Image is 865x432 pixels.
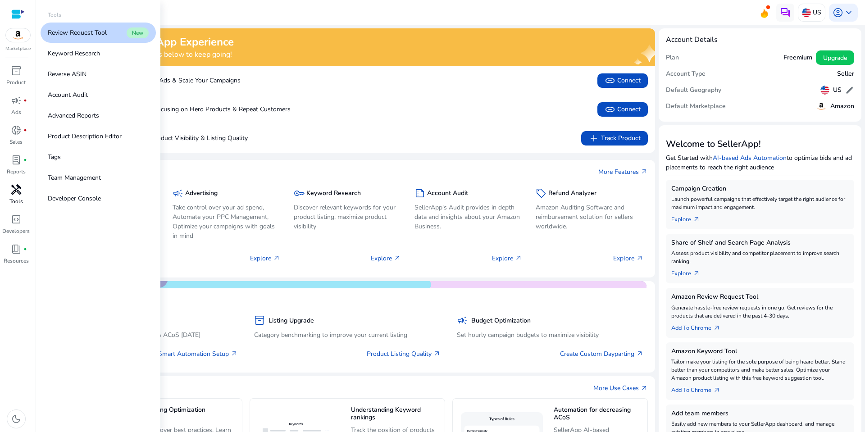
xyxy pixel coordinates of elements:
[254,330,441,340] p: Category benchmarking to improve your current listing
[148,406,237,422] h5: Listing Optimization
[11,214,22,225] span: code_blocks
[11,125,22,136] span: donut_small
[254,315,265,326] span: inventory_2
[23,158,27,162] span: fiber_manual_record
[173,203,280,241] p: Take control over your ad spend, Automate your PPC Management, Optimize your campaigns with goals...
[671,358,849,382] p: Tailor make your listing for the sole purpose of being heard better. Stand better than your compe...
[823,53,847,63] span: Upgrade
[48,28,107,37] p: Review Request Tool
[693,270,700,277] span: arrow_outward
[641,168,648,175] span: arrow_outward
[671,211,707,224] a: Explorearrow_outward
[394,255,401,262] span: arrow_outward
[11,95,22,106] span: campaign
[492,254,522,263] p: Explore
[7,168,26,176] p: Reports
[593,383,648,393] a: More Use Casesarrow_outward
[833,86,842,94] h5: US
[713,324,720,332] span: arrow_outward
[250,254,280,263] p: Explore
[294,203,401,231] p: Discover relevant keywords for your product listing, maximize product visibility
[666,54,679,62] h5: Plan
[671,410,849,418] h5: Add team members
[23,99,27,102] span: fiber_manual_record
[427,190,468,197] h5: Account Audit
[671,382,728,395] a: Add To Chrome
[671,185,849,193] h5: Campaign Creation
[351,406,440,422] h5: Understanding Keyword rankings
[6,78,26,86] p: Product
[548,190,596,197] h5: Refund Analyzer
[11,155,22,165] span: lab_profile
[820,86,829,95] img: us.svg
[666,139,854,150] h3: Welcome to SellerApp!
[598,167,648,177] a: More Featuresarrow_outward
[641,385,648,392] span: arrow_outward
[11,108,21,116] p: Ads
[837,70,854,78] h5: Seller
[597,102,648,117] button: linkConnect
[816,50,854,65] button: Upgrade
[23,128,27,132] span: fiber_manual_record
[666,86,721,94] h5: Default Geography
[666,36,718,44] h4: Account Details
[666,153,854,172] p: Get Started with to optimize bids and ad placements to reach the right audience
[666,70,706,78] h5: Account Type
[515,255,522,262] span: arrow_outward
[671,239,849,247] h5: Share of Shelf and Search Page Analysis
[671,195,849,211] p: Launch powerful campaigns that effectively target the right audience for maximum impact and engag...
[605,75,615,86] span: link
[48,69,86,79] p: Reverse ASIN
[671,249,849,265] p: Assess product visibility and competitor placement to improve search ranking.
[48,194,101,203] p: Developer Console
[713,387,720,394] span: arrow_outward
[581,131,648,146] button: addTrack Product
[605,104,615,115] span: link
[693,216,700,223] span: arrow_outward
[457,330,643,340] p: Set hourly campaign budgets to maximize visibility
[9,138,23,146] p: Sales
[560,349,643,359] a: Create Custom Dayparting
[671,304,849,320] p: Generate hassle-free review requests in one go. Get reviews for the products that are delivered i...
[11,184,22,195] span: handyman
[554,406,643,422] h5: Automation for decreasing ACoS
[367,349,441,359] a: Product Listing Quality
[813,5,821,20] p: US
[613,254,643,263] p: Explore
[833,7,843,18] span: account_circle
[48,90,88,100] p: Account Audit
[273,255,280,262] span: arrow_outward
[671,320,728,332] a: Add To Chrome
[588,133,641,144] span: Track Product
[158,349,238,359] a: Smart Automation Setup
[636,350,643,357] span: arrow_outward
[63,105,291,114] p: Boost Sales by Focusing on Hero Products & Repeat Customers
[816,101,827,112] img: amazon.svg
[9,197,23,205] p: Tools
[414,188,425,199] span: summarize
[671,293,849,301] h5: Amazon Review Request Tool
[605,75,641,86] span: Connect
[371,254,401,263] p: Explore
[588,133,599,144] span: add
[2,227,30,235] p: Developers
[605,104,641,115] span: Connect
[23,247,27,251] span: fiber_manual_record
[11,65,22,76] span: inventory_2
[173,188,183,199] span: campaign
[48,152,61,162] p: Tags
[6,28,30,42] img: amazon.svg
[127,27,149,38] span: New
[671,348,849,355] h5: Amazon Keyword Tool
[414,203,522,231] p: SellerApp's Audit provides in depth data and insights about your Amazon Business.
[843,7,854,18] span: keyboard_arrow_down
[536,188,546,199] span: sell
[830,103,854,110] h5: Amazon
[845,86,854,95] span: edit
[671,265,707,278] a: Explorearrow_outward
[48,173,101,182] p: Team Management
[783,54,812,62] h5: Freemium
[471,317,531,325] h5: Budget Optimization
[306,190,361,197] h5: Keyword Research
[433,350,441,357] span: arrow_outward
